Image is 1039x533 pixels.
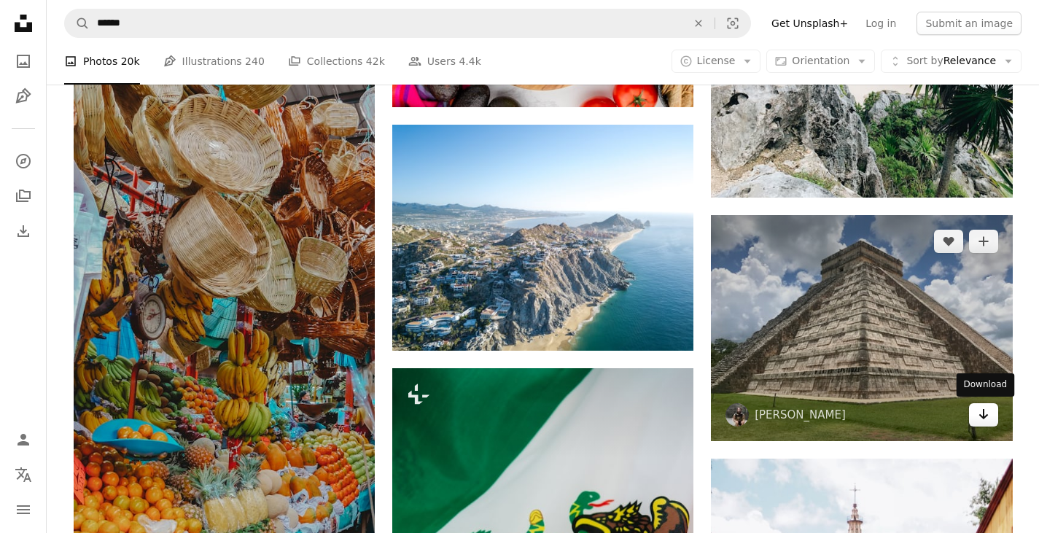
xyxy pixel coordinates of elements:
[9,47,38,76] a: Photos
[957,373,1015,397] div: Download
[65,9,90,37] button: Search Unsplash
[906,54,996,69] span: Relevance
[969,403,998,427] a: Download
[392,125,693,351] img: aerial photography of mountain with village near sea
[74,319,375,332] a: brown wicker basket with fruits
[697,55,736,66] span: License
[9,182,38,211] a: Collections
[917,12,1022,35] button: Submit an image
[245,53,265,69] span: 240
[766,50,875,73] button: Orientation
[163,38,265,85] a: Illustrations 240
[682,9,715,37] button: Clear
[392,231,693,244] a: aerial photography of mountain with village near sea
[366,53,385,69] span: 42k
[672,50,761,73] button: License
[9,460,38,489] button: Language
[9,147,38,176] a: Explore
[711,321,1012,334] a: Chichen Itza
[9,495,38,524] button: Menu
[763,12,857,35] a: Get Unsplash+
[408,38,481,85] a: Users 4.4k
[9,425,38,454] a: Log in / Sign up
[9,82,38,111] a: Illustrations
[934,230,963,253] button: Like
[792,55,849,66] span: Orientation
[906,55,943,66] span: Sort by
[9,9,38,41] a: Home — Unsplash
[725,403,749,427] img: Go to Jimmy Baum's profile
[288,38,385,85] a: Collections 42k
[459,53,480,69] span: 4.4k
[857,12,905,35] a: Log in
[715,9,750,37] button: Visual search
[9,217,38,246] a: Download History
[64,9,751,38] form: Find visuals sitewide
[755,408,846,422] a: [PERSON_NAME]
[881,50,1022,73] button: Sort byRelevance
[969,230,998,253] button: Add to Collection
[711,215,1012,441] img: Chichen Itza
